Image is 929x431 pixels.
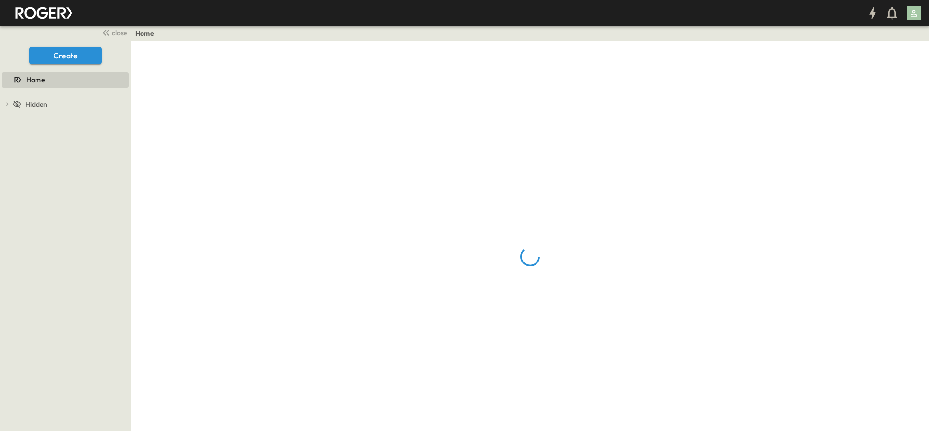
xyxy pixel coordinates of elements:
[98,25,129,39] button: close
[112,28,127,37] span: close
[2,73,127,87] a: Home
[25,99,47,109] span: Hidden
[29,47,102,64] button: Create
[26,75,45,85] span: Home
[135,28,160,38] nav: breadcrumbs
[135,28,154,38] a: Home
